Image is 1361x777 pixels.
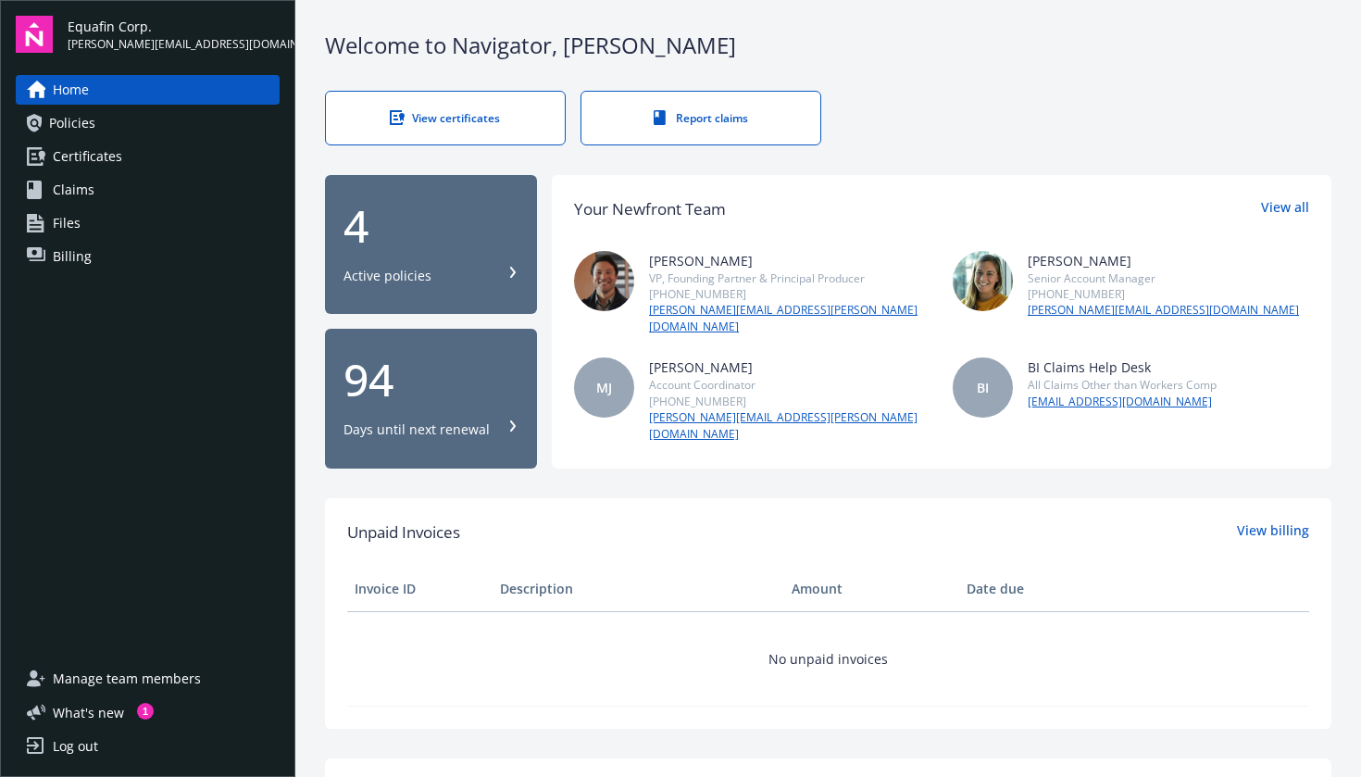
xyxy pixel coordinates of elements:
[649,302,930,335] a: [PERSON_NAME][EMAIL_ADDRESS][PERSON_NAME][DOMAIN_NAME]
[137,703,154,720] div: 1
[53,208,81,238] span: Files
[1028,286,1299,302] div: [PHONE_NUMBER]
[347,567,493,611] th: Invoice ID
[1028,357,1217,377] div: BI Claims Help Desk
[1261,197,1309,221] a: View all
[53,732,98,761] div: Log out
[53,142,122,171] span: Certificates
[649,286,930,302] div: [PHONE_NUMBER]
[1028,394,1217,410] a: [EMAIL_ADDRESS][DOMAIN_NAME]
[325,91,566,145] a: View certificates
[53,175,94,205] span: Claims
[16,16,53,53] img: navigator-logo.svg
[347,520,460,545] span: Unpaid Invoices
[343,357,518,402] div: 94
[493,567,784,611] th: Description
[68,16,280,53] button: Equafin Corp.[PERSON_NAME][EMAIL_ADDRESS][DOMAIN_NAME]
[1028,377,1217,393] div: All Claims Other than Workers Comp
[343,420,490,439] div: Days until next renewal
[581,91,821,145] a: Report claims
[16,142,280,171] a: Certificates
[343,267,431,285] div: Active policies
[16,242,280,271] a: Billing
[1028,302,1299,319] a: [PERSON_NAME][EMAIL_ADDRESS][DOMAIN_NAME]
[574,251,634,311] img: photo
[325,175,537,315] button: 4Active policies
[596,378,612,397] span: MJ
[649,357,930,377] div: [PERSON_NAME]
[53,664,201,694] span: Manage team members
[347,611,1309,706] td: No unpaid invoices
[959,567,1105,611] th: Date due
[325,329,537,469] button: 94Days until next renewal
[1028,251,1299,270] div: [PERSON_NAME]
[649,377,930,393] div: Account Coordinator
[16,108,280,138] a: Policies
[16,703,154,722] button: What's new1
[53,75,89,105] span: Home
[1237,520,1309,545] a: View billing
[1028,270,1299,286] div: Senior Account Manager
[16,175,280,205] a: Claims
[343,204,518,248] div: 4
[325,30,1331,61] div: Welcome to Navigator , [PERSON_NAME]
[784,567,959,611] th: Amount
[68,17,280,36] span: Equafin Corp.
[574,197,726,221] div: Your Newfront Team
[16,664,280,694] a: Manage team members
[953,251,1013,311] img: photo
[618,110,783,126] div: Report claims
[649,394,930,409] div: [PHONE_NUMBER]
[977,378,989,397] span: BI
[53,242,92,271] span: Billing
[16,208,280,238] a: Files
[649,251,930,270] div: [PERSON_NAME]
[649,409,930,443] a: [PERSON_NAME][EMAIL_ADDRESS][PERSON_NAME][DOMAIN_NAME]
[363,110,528,126] div: View certificates
[68,36,280,53] span: [PERSON_NAME][EMAIL_ADDRESS][DOMAIN_NAME]
[16,75,280,105] a: Home
[53,703,124,722] span: What ' s new
[49,108,95,138] span: Policies
[649,270,930,286] div: VP, Founding Partner & Principal Producer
